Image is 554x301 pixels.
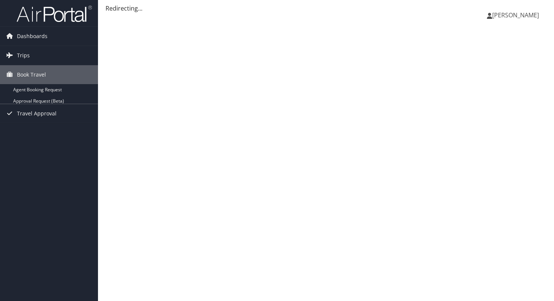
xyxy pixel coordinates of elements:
div: Redirecting... [106,4,546,13]
span: [PERSON_NAME] [492,11,539,19]
span: Travel Approval [17,104,57,123]
img: airportal-logo.png [17,5,92,23]
a: [PERSON_NAME] [487,4,546,26]
span: Dashboards [17,27,47,46]
span: Book Travel [17,65,46,84]
span: Trips [17,46,30,65]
